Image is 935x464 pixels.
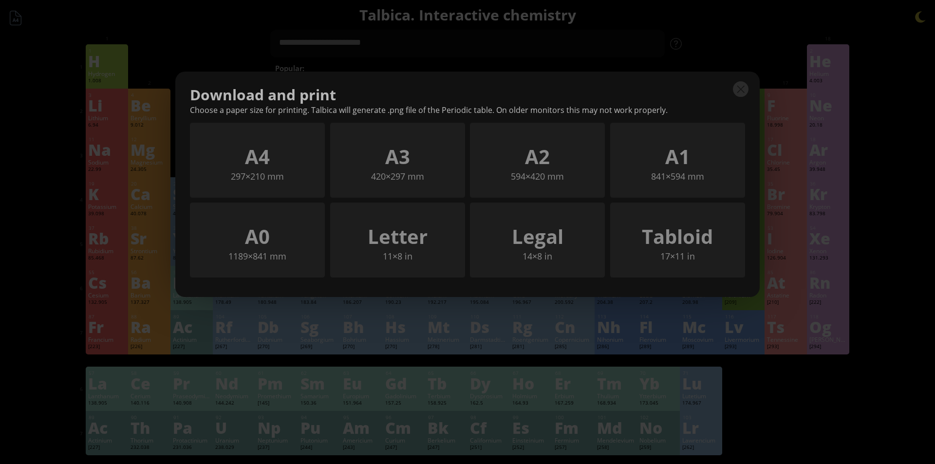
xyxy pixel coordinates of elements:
[471,170,604,182] div: 594×420 mm
[190,105,745,115] div: Choose a paper size for printing. Talbica will generate .png file of the Periodic table. On older...
[331,143,464,170] div: A3
[471,250,604,262] div: 14×8 in
[191,223,324,250] div: A0
[331,223,464,250] div: Letter
[611,143,744,170] div: A1
[611,170,744,182] div: 841×594 mm
[190,85,745,105] div: Download and print
[331,250,464,262] div: 11×8 in
[611,250,744,262] div: 17×11 in
[191,250,324,262] div: 1189×841 mm
[331,170,464,182] div: 420×297 mm
[191,143,324,170] div: A4
[471,143,604,170] div: A2
[191,170,324,182] div: 297×210 mm
[611,223,744,250] div: Tabloid
[471,223,604,250] div: Legal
